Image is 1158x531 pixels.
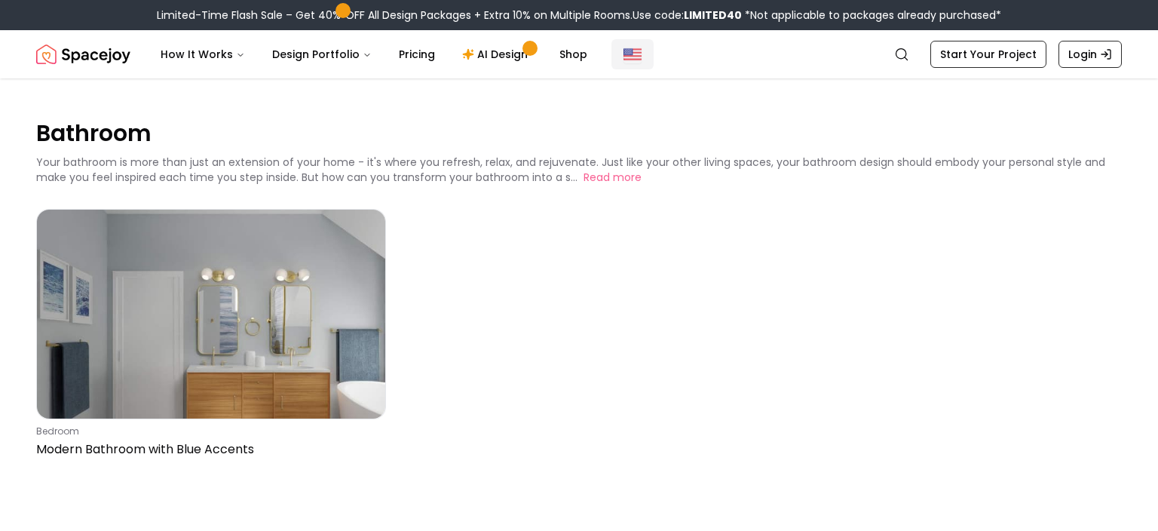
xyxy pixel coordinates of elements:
[149,39,599,69] nav: Main
[260,39,384,69] button: Design Portfolio
[584,170,642,185] button: Read more
[547,39,599,69] a: Shop
[633,8,742,23] span: Use code:
[387,39,447,69] a: Pricing
[36,30,1122,78] nav: Global
[157,8,1001,23] div: Limited-Time Flash Sale – Get 40% OFF All Design Packages + Extra 10% on Multiple Rooms.
[36,39,130,69] a: Spacejoy
[36,39,130,69] img: Spacejoy Logo
[742,8,1001,23] span: *Not applicable to packages already purchased*
[623,45,642,63] img: United States
[36,425,380,437] p: bedroom
[37,210,385,419] img: Modern Bathroom with Blue Accents
[149,39,257,69] button: How It Works
[36,440,380,459] p: Modern Bathroom with Blue Accents
[450,39,544,69] a: AI Design
[1058,41,1122,68] a: Login
[36,209,386,465] a: Modern Bathroom with Blue AccentsbedroomModern Bathroom with Blue Accents
[36,118,1122,149] p: Bathroom
[684,8,742,23] b: LIMITED40
[36,155,1105,185] p: Your bathroom is more than just an extension of your home - it's where you refresh, relax, and re...
[930,41,1046,68] a: Start Your Project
